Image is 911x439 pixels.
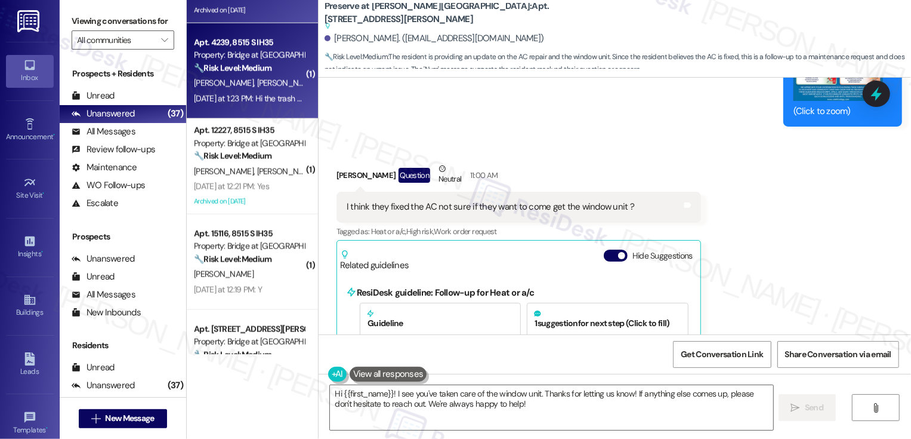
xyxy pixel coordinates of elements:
[366,309,514,329] h5: Guideline
[347,201,634,213] div: I think they fixed the AC not sure if they want to come get the window unit ?
[194,124,304,137] div: Apt. 12227, 8515 S IH35
[6,173,54,205] a: Site Visit •
[194,93,423,104] div: [DATE] at 1:23 PM: Hi the trash can has not been delivered to us yet
[467,169,498,182] div: 11:00 AM
[777,341,899,368] button: Share Conversation via email
[325,52,388,62] strong: 🔧 Risk Level: Medium
[72,12,174,30] label: Viewing conversations for
[194,181,269,192] div: [DATE] at 12:21 PM: Yes
[6,55,54,87] a: Inbox
[79,409,167,428] button: New Message
[6,290,54,322] a: Buildings
[194,36,304,49] div: Apt. 4239, 8515 S IH35
[72,271,115,283] div: Unread
[72,361,115,374] div: Unread
[779,394,836,421] button: Send
[399,168,430,183] div: Question
[194,166,257,177] span: [PERSON_NAME]
[194,63,271,73] strong: 🔧 Risk Level: Medium
[194,284,262,295] div: [DATE] at 12:19 PM: Y
[194,336,304,348] div: Property: Bridge at [GEOGRAPHIC_DATA]
[43,189,45,198] span: •
[632,250,693,262] label: Hide Suggestions
[793,105,883,118] div: (Click to zoom)
[72,306,141,319] div: New Inbounds
[105,412,154,425] span: New Message
[325,32,544,45] div: [PERSON_NAME]. ([EMAIL_ADDRESS][DOMAIN_NAME])
[72,143,155,156] div: Review follow-ups
[371,226,406,237] span: Heat or a/c ,
[194,240,304,253] div: Property: Bridge at [GEOGRAPHIC_DATA]
[53,131,55,139] span: •
[194,151,271,161] strong: 🔧 Risk Level: Medium
[434,226,496,237] span: Work order request
[60,231,186,243] div: Prospects
[194,323,304,336] div: Apt. [STREET_ADDRESS][PERSON_NAME]
[60,67,186,80] div: Prospects + Residents
[872,403,881,413] i: 
[72,179,145,192] div: WO Follow-ups
[681,348,763,361] span: Get Conversation Link
[436,162,464,188] div: Neutral
[336,162,701,192] div: [PERSON_NAME]
[194,228,304,240] div: Apt. 15116, 8515 S IH35
[340,250,409,272] div: Related guidelines
[72,379,135,392] div: Unanswered
[72,253,135,265] div: Unanswered
[72,161,137,174] div: Maintenance
[257,78,316,88] span: [PERSON_NAME]
[77,30,155,50] input: All communities
[41,248,43,256] span: •
[17,10,42,32] img: ResiDesk Logo
[91,414,100,423] i: 
[805,401,823,414] span: Send
[194,78,257,88] span: [PERSON_NAME]
[6,231,54,263] a: Insights •
[165,105,186,123] div: (37)
[791,403,800,413] i: 
[194,137,304,150] div: Property: Bridge at [GEOGRAPHIC_DATA]
[785,348,891,361] span: Share Conversation via email
[72,197,118,210] div: Escalate
[72,288,135,301] div: All Messages
[161,35,168,45] i: 
[60,339,186,352] div: Residents
[72,108,135,120] div: Unanswered
[194,269,254,280] span: [PERSON_NAME]
[72,90,115,102] div: Unread
[193,3,305,18] div: Archived on [DATE]
[194,254,271,265] strong: 🔧 Risk Level: Medium
[46,424,48,432] span: •
[194,49,304,62] div: Property: Bridge at [GEOGRAPHIC_DATA]
[357,287,534,299] b: ResiDesk guideline: Follow-up for Heat or a/c
[193,194,305,209] div: Archived on [DATE]
[165,376,186,395] div: (37)
[325,51,911,76] span: : The resident is providing an update on the AC repair and the window unit. Since the resident be...
[330,385,773,430] textarea: Hi {{first_name}}! I see you've taken care of the window unit. Thanks for letting us know! If any...
[406,226,434,237] span: High risk ,
[72,125,135,138] div: All Messages
[533,309,681,329] h5: 1 suggestion for next step (Click to fill)
[194,349,271,360] strong: 🔧 Risk Level: Medium
[6,349,54,381] a: Leads
[673,341,771,368] button: Get Conversation Link
[336,223,701,240] div: Tagged as:
[257,166,316,177] span: [PERSON_NAME]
